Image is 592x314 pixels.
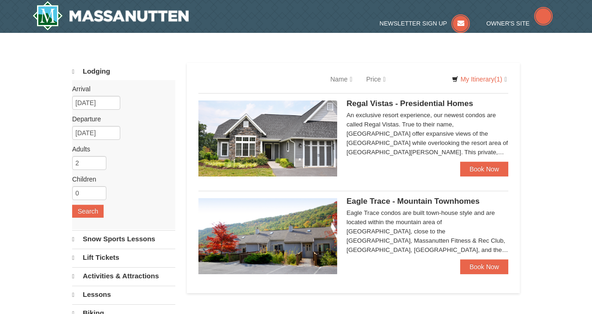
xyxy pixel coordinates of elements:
[72,63,175,80] a: Lodging
[72,114,168,124] label: Departure
[198,100,337,176] img: 19218991-1-902409a9.jpg
[32,1,189,31] a: Massanutten Resort
[460,162,508,176] a: Book Now
[380,20,470,27] a: Newsletter Sign Up
[72,144,168,154] label: Adults
[460,259,508,274] a: Book Now
[198,198,337,274] img: 19218983-1-9b289e55.jpg
[346,197,480,206] span: Eagle Trace - Mountain Townhomes
[346,208,508,255] div: Eagle Trace condos are built town-house style and are located within the mountain area of [GEOGRA...
[32,1,189,31] img: Massanutten Resort Logo
[72,286,175,303] a: Lessons
[346,111,508,157] div: An exclusive resort experience, our newest condos are called Regal Vistas. True to their name, [G...
[487,20,530,27] span: Owner's Site
[380,20,447,27] span: Newsletter Sign Up
[72,84,168,94] label: Arrival
[346,99,473,108] span: Regal Vistas - Presidential Homes
[494,75,502,83] span: (1)
[72,205,104,218] button: Search
[359,70,393,88] a: Price
[72,230,175,248] a: Snow Sports Lessons
[487,20,553,27] a: Owner's Site
[72,175,168,184] label: Children
[323,70,359,88] a: Name
[72,249,175,266] a: Lift Tickets
[446,72,513,86] a: My Itinerary(1)
[72,267,175,285] a: Activities & Attractions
